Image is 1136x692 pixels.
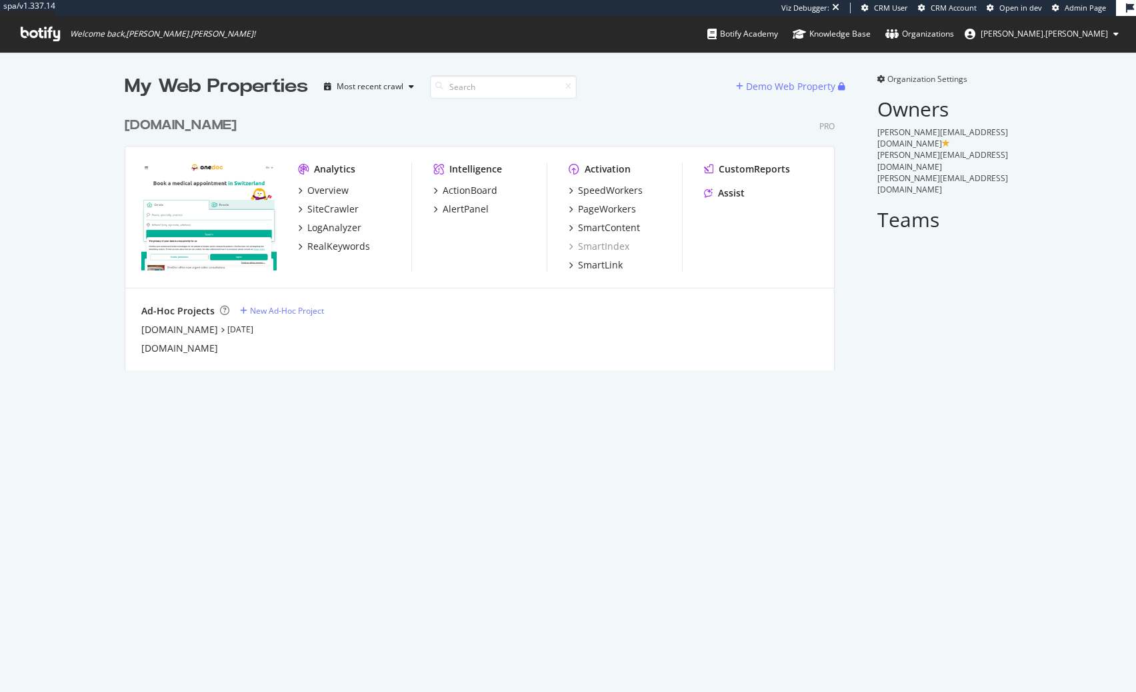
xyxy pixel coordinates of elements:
div: grid [125,100,845,370]
a: ActionBoard [433,184,497,197]
a: AlertPanel [433,202,489,216]
a: LogAnalyzer [298,221,361,234]
div: Organizations [885,27,954,41]
div: Viz Debugger: [781,3,829,13]
a: [DOMAIN_NAME] [141,323,218,336]
span: [PERSON_NAME][EMAIL_ADDRESS][DOMAIN_NAME] [877,127,1008,149]
a: Demo Web Property [736,81,838,92]
a: Overview [298,184,349,197]
div: AlertPanel [443,202,489,216]
div: [DOMAIN_NAME] [125,116,237,135]
a: SmartIndex [569,240,629,253]
a: [DATE] [227,324,253,335]
span: Open in dev [999,3,1042,13]
div: Ad-Hoc Projects [141,304,215,318]
a: CRM Account [918,3,977,13]
span: Welcome back, [PERSON_NAME].[PERSON_NAME] ! [70,29,255,39]
div: SmartContent [578,221,640,234]
input: Search [430,75,577,99]
div: Analytics [314,163,355,176]
a: SmartContent [569,221,640,234]
a: PageWorkers [569,202,636,216]
a: CustomReports [704,163,790,176]
span: CRM User [874,3,908,13]
img: onedoc.ch [141,163,277,270]
h2: Teams [877,208,1011,230]
div: SiteCrawler [307,202,359,216]
div: Assist [718,186,745,200]
div: Overview [307,184,349,197]
div: CustomReports [719,163,790,176]
div: SpeedWorkers [578,184,643,197]
div: RealKeywords [307,240,370,253]
div: LogAnalyzer [307,221,361,234]
button: Most recent crawl [319,76,419,97]
div: Botify Academy [707,27,778,41]
button: [PERSON_NAME].[PERSON_NAME] [954,23,1129,45]
a: SmartLink [569,258,623,272]
a: Admin Page [1052,3,1106,13]
a: [DOMAIN_NAME] [125,116,242,135]
a: CRM User [861,3,908,13]
span: Organization Settings [887,73,967,85]
h2: Owners [877,98,1011,120]
a: Organizations [885,16,954,52]
a: SiteCrawler [298,202,359,216]
a: Assist [704,186,745,200]
div: Knowledge Base [793,27,871,41]
div: Pro [819,121,835,132]
a: RealKeywords [298,240,370,253]
a: SpeedWorkers [569,184,643,197]
div: Most recent crawl [337,83,403,91]
a: Knowledge Base [793,16,871,52]
div: PageWorkers [578,202,636,216]
div: My Web Properties [125,73,308,100]
a: New Ad-Hoc Project [240,305,324,316]
span: [PERSON_NAME][EMAIL_ADDRESS][DOMAIN_NAME] [877,173,1008,195]
div: ActionBoard [443,184,497,197]
div: Demo Web Property [746,80,835,93]
a: Botify Academy [707,16,778,52]
button: Demo Web Property [736,76,838,97]
div: Activation [585,163,631,176]
div: Intelligence [449,163,502,176]
span: CRM Account [931,3,977,13]
span: Admin Page [1065,3,1106,13]
div: New Ad-Hoc Project [250,305,324,316]
a: Open in dev [987,3,1042,13]
span: benjamin.bussiere [981,28,1108,39]
a: [DOMAIN_NAME] [141,342,218,355]
div: SmartLink [578,258,623,272]
span: [PERSON_NAME][EMAIL_ADDRESS][DOMAIN_NAME] [877,149,1008,172]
